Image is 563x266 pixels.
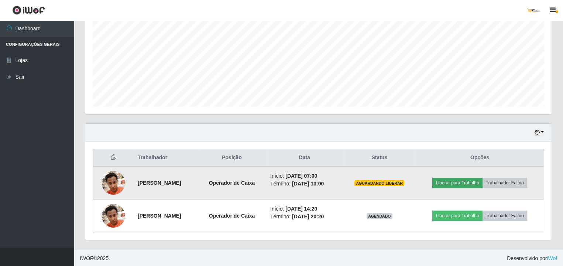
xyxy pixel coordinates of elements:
[138,213,181,219] strong: [PERSON_NAME]
[432,178,482,188] button: Liberar para Trabalho
[133,149,198,167] th: Trabalhador
[270,213,339,221] li: Término:
[266,149,343,167] th: Data
[547,255,557,261] a: iWof
[367,213,392,219] span: AGENDADO
[285,173,317,179] time: [DATE] 07:00
[138,180,181,186] strong: [PERSON_NAME]
[354,180,404,186] span: AGUARDANDO LIBERAR
[483,211,527,221] button: Trabalhador Faltou
[285,206,317,212] time: [DATE] 14:20
[12,6,45,15] img: CoreUI Logo
[80,255,110,262] span: © 2025 .
[270,180,339,188] li: Término:
[292,214,324,219] time: [DATE] 20:20
[80,255,93,261] span: IWOF
[102,200,125,231] img: 1703261513670.jpeg
[102,167,125,198] img: 1703261513670.jpeg
[507,255,557,262] span: Desenvolvido por
[416,149,544,167] th: Opções
[292,181,324,187] time: [DATE] 13:00
[209,213,255,219] strong: Operador de Caixa
[209,180,255,186] strong: Operador de Caixa
[432,211,482,221] button: Liberar para Trabalho
[198,149,266,167] th: Posição
[343,149,416,167] th: Status
[270,172,339,180] li: Início:
[270,205,339,213] li: Início:
[483,178,527,188] button: Trabalhador Faltou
